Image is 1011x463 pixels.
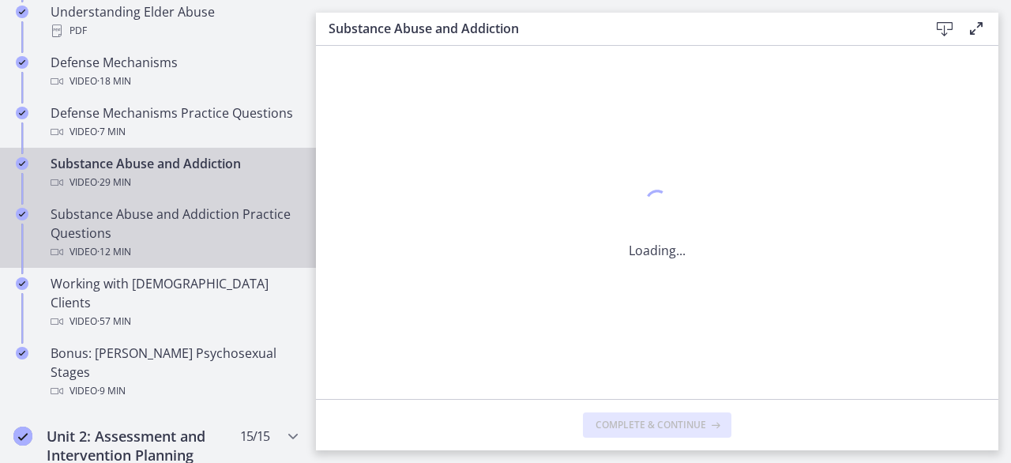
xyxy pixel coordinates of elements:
[329,19,904,38] h3: Substance Abuse and Addiction
[51,382,297,401] div: Video
[97,122,126,141] span: · 7 min
[583,412,731,438] button: Complete & continue
[51,205,297,262] div: Substance Abuse and Addiction Practice Questions
[51,122,297,141] div: Video
[97,72,131,91] span: · 18 min
[16,56,28,69] i: Completed
[16,208,28,220] i: Completed
[596,419,706,431] span: Complete & continue
[51,173,297,192] div: Video
[51,344,297,401] div: Bonus: [PERSON_NAME] Psychosexual Stages
[51,274,297,331] div: Working with [DEMOGRAPHIC_DATA] Clients
[97,243,131,262] span: · 12 min
[51,21,297,40] div: PDF
[51,312,297,331] div: Video
[51,2,297,40] div: Understanding Elder Abuse
[240,427,269,446] span: 15 / 15
[629,186,686,222] div: 1
[629,241,686,260] p: Loading...
[97,382,126,401] span: · 9 min
[51,72,297,91] div: Video
[51,104,297,141] div: Defense Mechanisms Practice Questions
[16,107,28,119] i: Completed
[51,53,297,91] div: Defense Mechanisms
[51,154,297,192] div: Substance Abuse and Addiction
[16,157,28,170] i: Completed
[16,277,28,290] i: Completed
[97,173,131,192] span: · 29 min
[97,312,131,331] span: · 57 min
[51,243,297,262] div: Video
[13,427,32,446] i: Completed
[16,6,28,18] i: Completed
[16,347,28,359] i: Completed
